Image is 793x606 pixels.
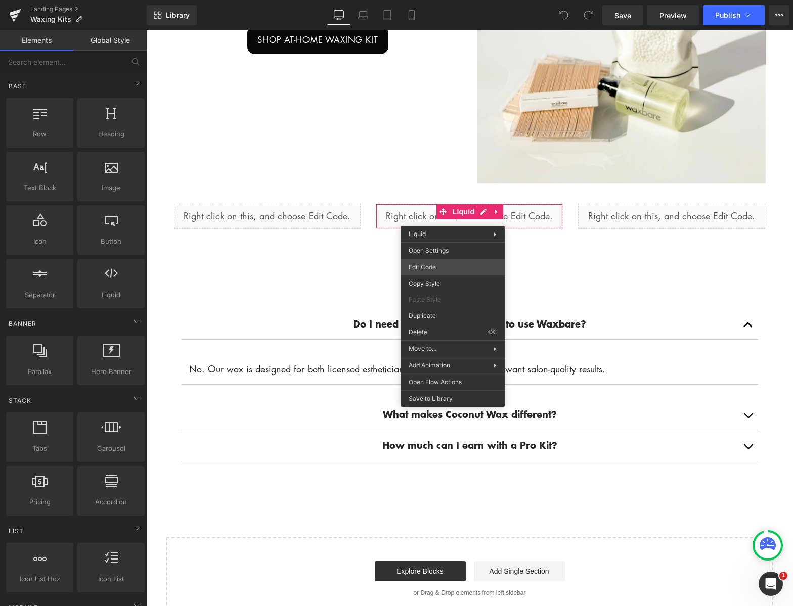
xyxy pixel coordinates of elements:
[80,290,142,300] span: Liquid
[237,377,411,391] strong: What makes Coconut Wax different?
[30,5,147,13] a: Landing Pages
[80,497,142,507] span: Accordion
[647,5,699,25] a: Preview
[80,182,142,193] span: Image
[400,5,424,25] a: Mobile
[409,328,488,337] span: Delete
[9,182,70,193] span: Text Block
[327,5,351,25] a: Desktop
[9,574,70,584] span: Icon List Hoz
[409,295,497,304] span: Paste Style
[80,129,142,139] span: Heading
[80,366,142,377] span: Hero Banner
[409,394,497,403] span: Save to Library
[351,5,375,25] a: Laptop
[111,3,232,16] span: SHOP AT-HOME WAXING KIT
[73,30,147,51] a: Global Style
[147,5,197,25] a: New Library
[9,236,70,247] span: Icon
[409,311,497,320] span: Duplicate
[36,559,611,566] p: or Drag & Drop elements from left sidebar
[80,574,142,584] span: Icon List
[554,5,574,25] button: Undo
[80,443,142,454] span: Carousel
[236,408,411,422] strong: How much can I earn with a Pro Kit?
[659,10,687,21] span: Preview
[409,378,497,387] span: Open Flow Actions
[229,531,320,551] a: Explore Blocks
[304,174,331,189] span: Liquid
[43,332,604,346] p: No. Our wax is designed for both licensed estheticians and at-home users who want salon-quality r...
[8,526,25,536] span: List
[9,443,70,454] span: Tabs
[328,531,419,551] a: Add Single Section
[9,366,70,377] span: Parallax
[375,5,400,25] a: Tablet
[8,396,32,405] span: Stack
[409,344,494,353] span: Move to...
[578,5,598,25] button: Redo
[779,572,787,580] span: 1
[409,230,426,238] span: Liquid
[614,10,631,21] span: Save
[409,263,497,272] span: Edit Code
[8,81,27,91] span: Base
[9,497,70,507] span: Pricing
[8,319,37,329] span: Banner
[9,290,70,300] span: Separator
[703,5,765,25] button: Publish
[409,246,497,255] span: Open Settings
[207,287,440,300] strong: Do I need a professional license to use Waxbare?
[409,279,497,288] span: Copy Style
[759,572,783,596] iframe: Intercom live chat
[409,361,494,370] span: Add Animation
[30,15,71,23] span: Waxing Kits
[769,5,789,25] button: More
[715,11,740,19] span: Publish
[344,174,357,189] a: Expand / Collapse
[9,129,70,139] span: Row
[80,236,142,247] span: Button
[166,11,190,20] span: Library
[488,328,497,337] span: ⌫
[28,219,620,248] h1: FAQ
